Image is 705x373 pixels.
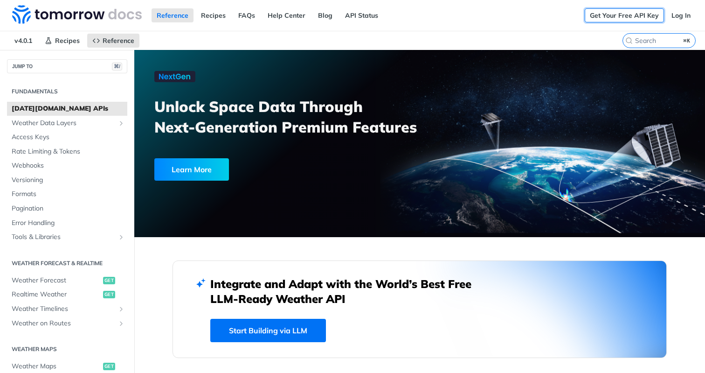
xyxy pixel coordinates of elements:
a: Recipes [196,8,231,22]
a: Get Your Free API Key [585,8,664,22]
a: Blog [313,8,338,22]
a: Weather Forecastget [7,274,127,288]
a: Error Handling [7,216,127,230]
a: Weather on RoutesShow subpages for Weather on Routes [7,317,127,331]
img: Tomorrow.io Weather API Docs [12,5,142,24]
a: [DATE][DOMAIN_NAME] APIs [7,102,127,116]
a: Learn More [154,158,374,181]
span: Weather Timelines [12,304,115,314]
a: Recipes [40,34,85,48]
span: get [103,363,115,370]
button: Show subpages for Weather on Routes [117,320,125,327]
button: Show subpages for Weather Data Layers [117,120,125,127]
kbd: ⌘K [681,36,693,45]
a: Rate Limiting & Tokens [7,145,127,159]
span: Weather Data Layers [12,119,115,128]
svg: Search [625,37,633,44]
span: Access Keys [12,133,125,142]
span: Formats [12,190,125,199]
h2: Fundamentals [7,87,127,96]
h3: Unlock Space Data Through Next-Generation Premium Features [154,96,430,137]
a: Reference [152,8,194,22]
span: Reference [103,36,134,45]
button: Show subpages for Tools & Libraries [117,233,125,241]
span: Weather Forecast [12,276,101,285]
a: Weather TimelinesShow subpages for Weather Timelines [7,302,127,316]
span: Weather Maps [12,362,101,371]
span: Versioning [12,176,125,185]
button: JUMP TO⌘/ [7,59,127,73]
span: Error Handling [12,218,125,228]
div: Learn More [154,158,229,181]
img: NextGen [154,71,195,82]
button: Show subpages for Weather Timelines [117,305,125,313]
h2: Integrate and Adapt with the World’s Best Free LLM-Ready Weather API [210,276,485,306]
span: Pagination [12,204,125,213]
span: Rate Limiting & Tokens [12,147,125,156]
a: Access Keys [7,130,127,144]
a: Pagination [7,202,127,216]
a: Start Building via LLM [210,319,326,342]
span: Tools & Libraries [12,232,115,242]
h2: Weather Maps [7,345,127,353]
a: Versioning [7,173,127,187]
span: Realtime Weather [12,290,101,299]
span: Weather on Routes [12,319,115,328]
a: API Status [340,8,383,22]
a: Log In [666,8,696,22]
span: v4.0.1 [9,34,37,48]
span: get [103,277,115,284]
a: Realtime Weatherget [7,288,127,302]
span: get [103,291,115,298]
span: Webhooks [12,161,125,170]
span: Recipes [55,36,80,45]
a: Formats [7,187,127,201]
a: Webhooks [7,159,127,173]
h2: Weather Forecast & realtime [7,259,127,267]
span: ⌘/ [112,63,122,70]
span: [DATE][DOMAIN_NAME] APIs [12,104,125,113]
a: Tools & LibrariesShow subpages for Tools & Libraries [7,230,127,244]
a: FAQs [233,8,260,22]
a: Reference [87,34,139,48]
a: Help Center [263,8,311,22]
a: Weather Data LayersShow subpages for Weather Data Layers [7,116,127,130]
